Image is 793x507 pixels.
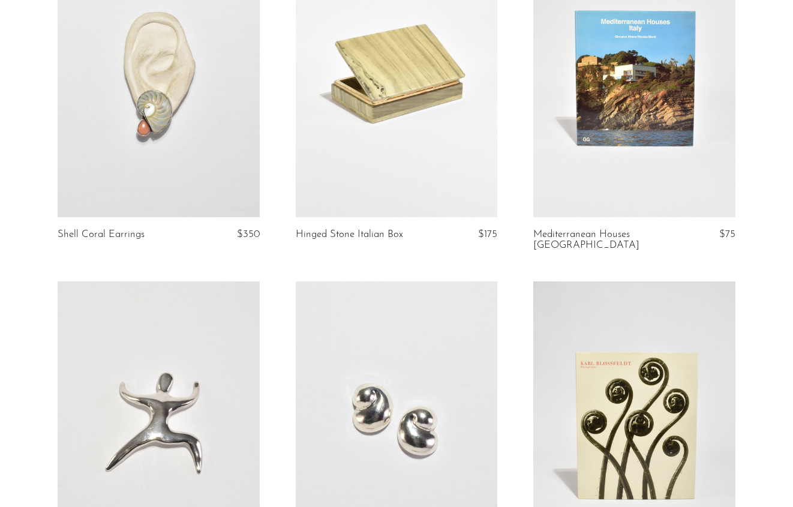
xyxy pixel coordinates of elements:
[237,229,260,239] span: $350
[478,229,497,239] span: $175
[533,229,668,251] a: Mediterranean Houses [GEOGRAPHIC_DATA]
[58,229,145,240] a: Shell Coral Earrings
[296,229,403,240] a: Hinged Stone Italian Box
[719,229,735,239] span: $75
